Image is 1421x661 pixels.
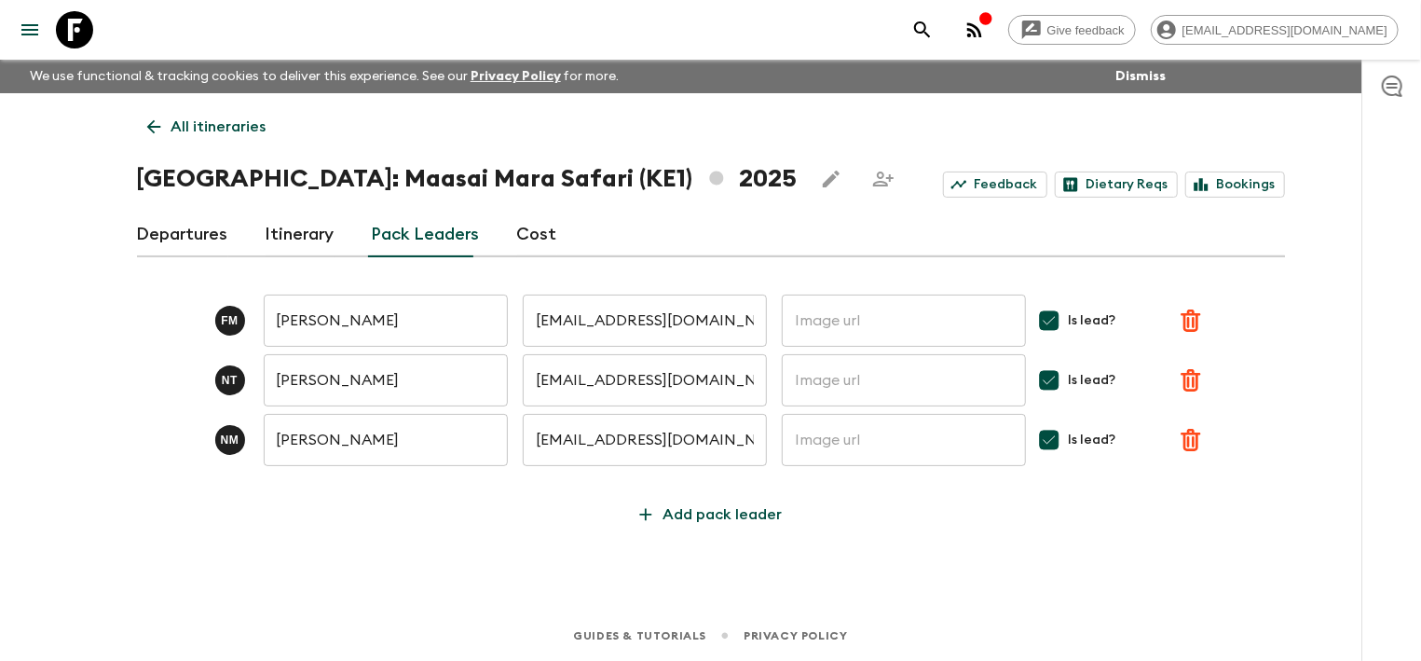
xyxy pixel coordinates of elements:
span: Share this itinerary [865,160,902,198]
a: All itineraries [137,108,277,145]
p: N M [221,433,239,448]
a: Departures [137,213,228,257]
span: Is lead? [1068,431,1115,449]
input: Pack leader's full name [264,414,508,466]
a: Privacy Policy [744,626,847,646]
a: Bookings [1185,172,1285,198]
button: Dismiss [1111,63,1170,90]
span: [EMAIL_ADDRESS][DOMAIN_NAME] [1172,23,1398,37]
input: Image url [782,414,1026,466]
input: Pack leader's email address [523,354,767,406]
input: Pack leader's full name [264,295,508,347]
a: Pack Leaders [372,213,480,257]
a: Feedback [943,172,1047,198]
button: search adventures [904,11,941,48]
a: Cost [517,213,557,257]
p: F M [221,313,239,328]
button: menu [11,11,48,48]
input: Pack leader's full name [264,354,508,406]
p: All itineraries [171,116,266,138]
input: Image url [782,295,1026,347]
p: N T [222,373,238,388]
div: [EMAIL_ADDRESS][DOMAIN_NAME] [1151,15,1399,45]
button: Add pack leader [624,496,798,533]
h1: [GEOGRAPHIC_DATA]: Maasai Mara Safari (KE1) 2025 [137,160,798,198]
a: Give feedback [1008,15,1136,45]
input: Image url [782,354,1026,406]
span: Is lead? [1068,311,1115,330]
a: Guides & Tutorials [573,626,706,646]
a: Itinerary [266,213,335,257]
input: Pack leader's email address [523,414,767,466]
button: Edit this itinerary [813,160,850,198]
a: Privacy Policy [471,70,561,83]
p: We use functional & tracking cookies to deliver this experience. See our for more. [22,60,627,93]
input: Pack leader's email address [523,295,767,347]
span: Is lead? [1068,371,1115,390]
a: Dietary Reqs [1055,172,1178,198]
span: Give feedback [1037,23,1135,37]
p: Add pack leader [663,503,783,526]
